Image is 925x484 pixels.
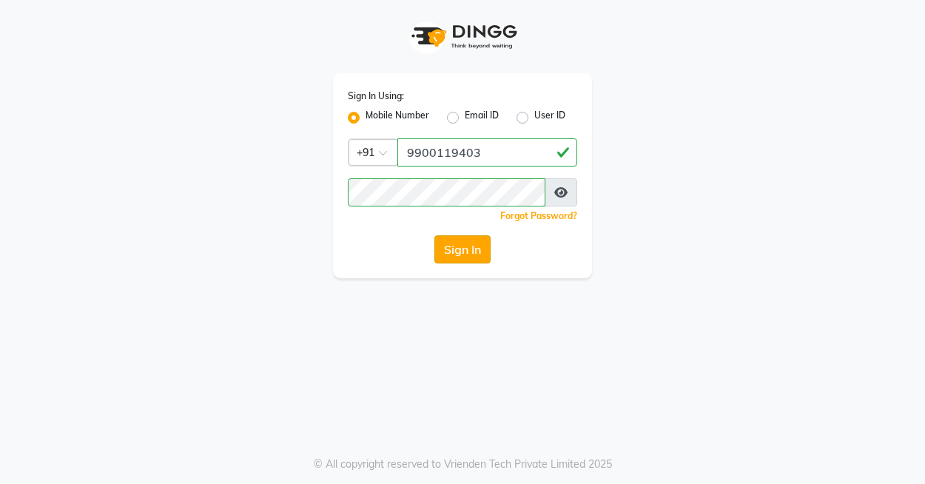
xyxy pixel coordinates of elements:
label: Sign In Using: [348,90,404,103]
label: Mobile Number [366,109,429,127]
label: User ID [534,109,565,127]
button: Sign In [434,235,491,263]
img: logo1.svg [403,15,522,58]
label: Email ID [465,109,499,127]
input: Username [348,178,545,206]
input: Username [397,138,577,167]
a: Forgot Password? [500,210,577,221]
